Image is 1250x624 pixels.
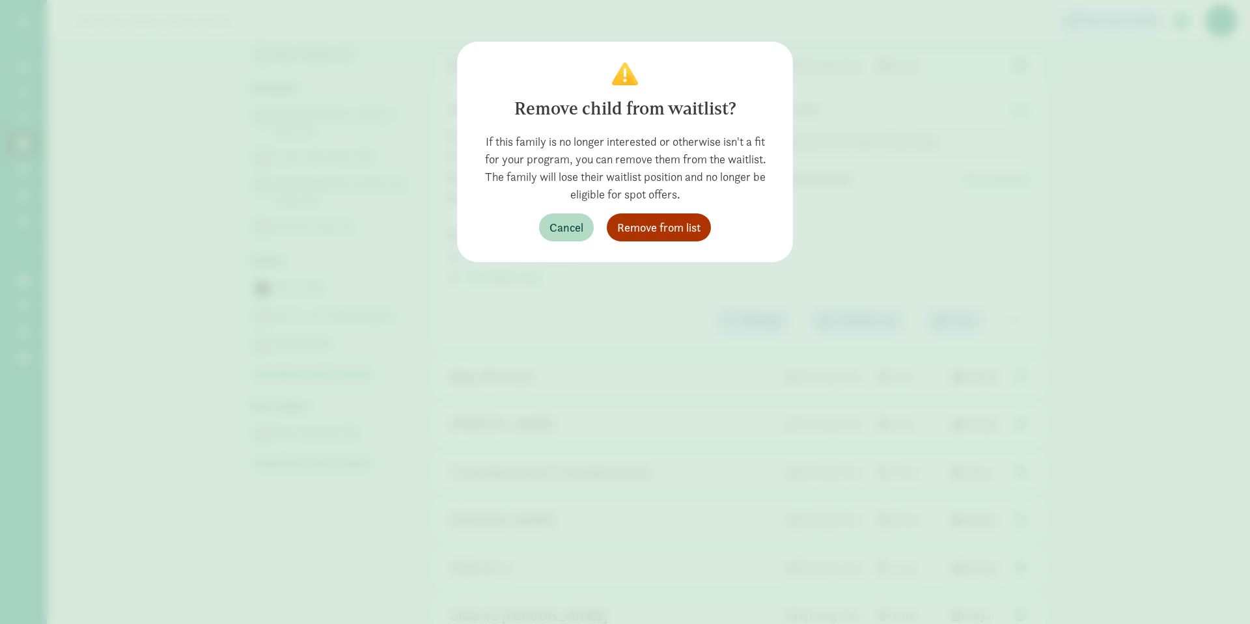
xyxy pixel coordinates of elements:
[478,96,772,122] div: Remove child from waitlist?
[607,213,711,241] button: Remove from list
[1185,562,1250,624] iframe: Chat Widget
[612,62,638,85] img: Confirm
[539,213,594,241] button: Cancel
[549,219,583,236] span: Cancel
[478,133,772,203] div: If this family is no longer interested or otherwise isn't a fit for your program, you can remove ...
[617,219,701,236] span: Remove from list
